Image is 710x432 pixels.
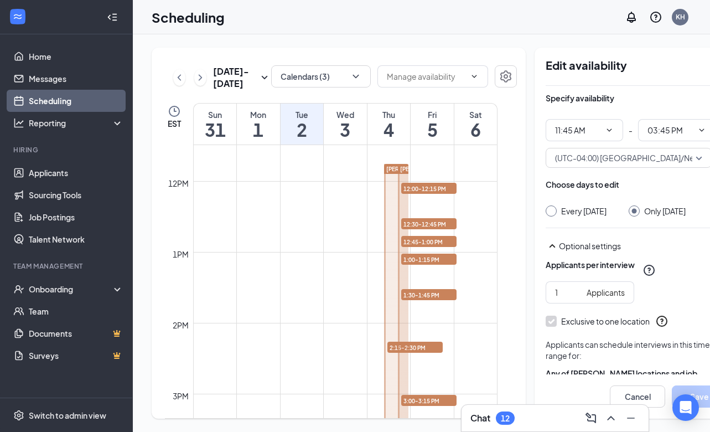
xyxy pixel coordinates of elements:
div: Reporting [29,117,124,128]
a: September 2, 2025 [281,104,324,145]
svg: SmallChevronUp [546,239,559,253]
a: September 4, 2025 [367,104,411,145]
h1: 31 [194,120,236,139]
button: Calendars (3)ChevronDown [271,65,371,88]
svg: Notifications [625,11,638,24]
div: KH [676,12,685,22]
span: EST [168,118,181,129]
button: ComposeMessage [582,409,600,427]
svg: UserCheck [13,284,24,295]
div: Applicants per interview [546,259,635,270]
a: Talent Network [29,228,123,250]
svg: SmallChevronDown [258,71,271,84]
div: Every [DATE] [561,205,607,217]
svg: QuestionInfo [642,264,656,277]
svg: ChevronDown [350,71,361,82]
svg: ChevronDown [605,126,614,135]
div: Sat [454,109,497,120]
a: Messages [29,68,123,90]
svg: ChevronRight [195,71,206,84]
h3: [DATE] - [DATE] [213,65,258,90]
svg: Settings [499,70,512,83]
a: SurveysCrown [29,344,123,367]
svg: Clock [168,105,181,118]
input: Manage availability [387,70,465,83]
span: [PERSON_NAME] [386,166,433,172]
a: Team [29,300,123,322]
svg: ChevronLeft [174,71,185,84]
svg: QuestionInfo [649,11,662,24]
div: Tue [281,109,324,120]
div: Team Management [13,261,121,271]
svg: WorkstreamLogo [12,11,23,22]
div: Only [DATE] [644,205,686,217]
div: Open Intercom Messenger [672,394,699,421]
button: Cancel [610,385,665,408]
span: 3:00-3:15 PM [401,395,457,406]
a: September 1, 2025 [237,104,280,145]
div: Applicants [587,286,625,299]
h1: 1 [237,120,280,139]
a: Sourcing Tools [29,184,123,206]
div: Specify availability [546,92,614,104]
div: Thu [367,109,411,120]
svg: Minimize [624,412,638,425]
svg: ChevronUp [604,412,618,425]
a: August 31, 2025 [194,104,236,145]
div: Wed [324,109,367,120]
div: 2pm [170,319,191,331]
div: 3pm [170,390,191,402]
button: Minimize [622,409,640,427]
a: September 5, 2025 [411,104,454,145]
span: 12:45-1:00 PM [401,236,457,247]
h3: Chat [470,412,490,424]
h1: 2 [281,120,324,139]
a: Scheduling [29,90,123,112]
span: 2:15-2:30 PM [387,342,443,353]
a: Home [29,45,123,68]
div: Fri [411,109,454,120]
h1: 3 [324,120,367,139]
h2: Edit availability [546,59,707,72]
svg: QuestionInfo [655,315,668,328]
span: 12:30-12:45 PM [401,218,457,229]
span: 1:30-1:45 PM [401,289,457,300]
div: Choose days to edit [546,179,619,190]
a: Job Postings [29,206,123,228]
button: ChevronUp [602,409,620,427]
div: Sun [194,109,236,120]
div: 12 [501,414,510,423]
svg: ComposeMessage [584,412,598,425]
svg: Settings [13,410,24,421]
div: Hiring [13,145,121,155]
a: September 6, 2025 [454,104,497,145]
svg: ChevronDown [697,126,706,135]
h1: 5 [411,120,454,139]
button: Settings [495,65,517,88]
svg: ChevronDown [470,72,479,81]
h1: 6 [454,120,497,139]
h1: 4 [367,120,411,139]
svg: Analysis [13,117,24,128]
span: 12:00-12:15 PM [401,183,457,194]
div: Onboarding [29,284,114,295]
div: Switch to admin view [29,410,106,421]
h1: Scheduling [152,8,225,27]
a: DocumentsCrown [29,322,123,344]
div: 12pm [166,177,191,189]
a: Applicants [29,162,123,184]
div: 1pm [170,248,191,260]
span: 1:00-1:15 PM [401,254,457,265]
button: ChevronRight [194,69,206,86]
svg: Collapse [107,12,118,23]
span: [PERSON_NAME] [400,166,447,172]
div: Exclusive to one location [561,316,650,327]
a: Settings [495,65,517,90]
a: September 3, 2025 [324,104,367,145]
div: Mon [237,109,280,120]
button: ChevronLeft [173,69,185,86]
